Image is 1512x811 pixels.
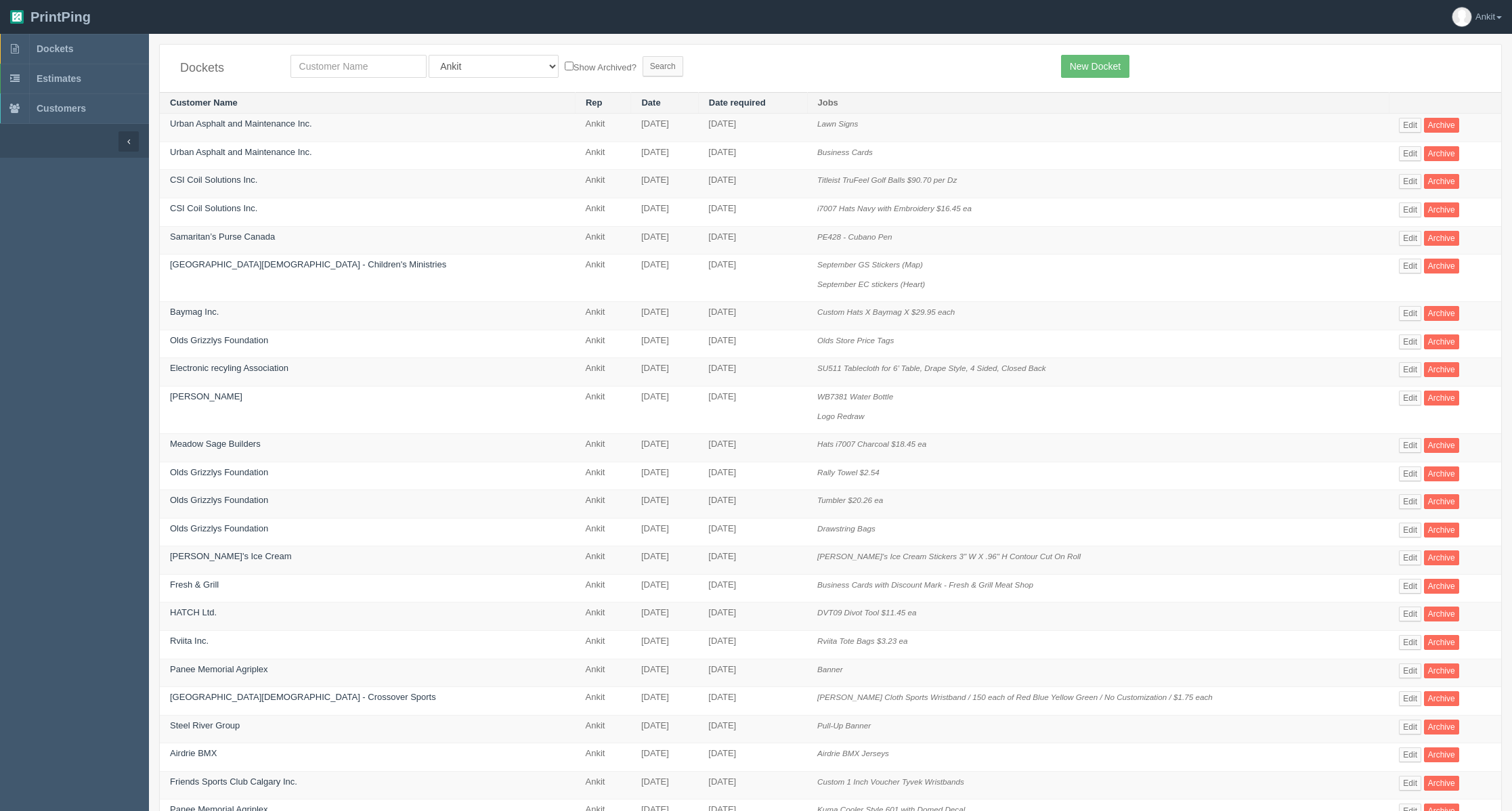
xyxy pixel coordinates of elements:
[1399,747,1421,762] a: Edit
[575,743,630,772] td: Ankit
[170,579,219,590] a: Fresh & Grill
[631,771,698,799] td: [DATE]
[698,771,807,799] td: [DATE]
[698,302,807,330] td: [DATE]
[1424,607,1459,621] a: Archive
[575,141,630,170] td: Ankit
[575,631,630,659] td: Ankit
[1424,494,1459,509] a: Archive
[575,434,630,462] td: Ankit
[37,103,86,114] span: Customers
[631,518,698,546] td: [DATE]
[631,302,698,330] td: [DATE]
[817,777,964,786] i: Custom 1 Inch Voucher Tyvek Wristbands
[37,43,73,54] span: Dockets
[1424,391,1459,405] a: Archive
[817,280,925,288] i: September EC stickers (Heart)
[170,203,257,213] a: CSI Coil Solutions Inc.
[817,721,871,730] i: Pull-Up Banner
[1399,174,1421,189] a: Edit
[565,59,636,74] label: Show Archived?
[698,114,807,142] td: [DATE]
[586,97,603,108] a: Rep
[817,636,907,645] i: Rviita Tote Bags $3.23 ea
[170,307,219,317] a: Baymag Inc.
[170,439,261,449] a: Meadow Sage Builders
[698,518,807,546] td: [DATE]
[1424,438,1459,453] a: Archive
[37,73,81,84] span: Estimates
[170,118,312,129] a: Urban Asphalt and Maintenance Inc.
[698,743,807,772] td: [DATE]
[631,659,698,687] td: [DATE]
[575,462,630,490] td: Ankit
[1399,202,1421,217] a: Edit
[698,490,807,519] td: [DATE]
[1424,523,1459,538] a: Archive
[631,462,698,490] td: [DATE]
[1424,174,1459,189] a: Archive
[698,330,807,358] td: [DATE]
[698,659,807,687] td: [DATE]
[565,62,574,70] input: Show Archived?
[170,467,268,477] a: Olds Grizzlys Foundation
[631,114,698,142] td: [DATE]
[817,665,843,674] i: Banner
[170,259,446,269] a: [GEOGRAPHIC_DATA][DEMOGRAPHIC_DATA] - Children's Ministries
[1399,334,1421,349] a: Edit
[631,602,698,631] td: [DATE]
[631,490,698,519] td: [DATE]
[170,147,312,157] a: Urban Asphalt and Maintenance Inc.
[10,10,24,24] img: logo-3e63b451c926e2ac314895c53de4908e5d424f24456219fb08d385ab2e579770.png
[641,97,660,108] a: Date
[1399,776,1421,791] a: Edit
[1424,362,1459,377] a: Archive
[1399,438,1421,453] a: Edit
[170,720,240,730] a: Steel River Group
[698,198,807,227] td: [DATE]
[1424,550,1459,565] a: Archive
[1399,259,1421,273] a: Edit
[631,198,698,227] td: [DATE]
[1399,635,1421,650] a: Edit
[575,602,630,631] td: Ankit
[1424,202,1459,217] a: Archive
[631,574,698,602] td: [DATE]
[170,776,297,787] a: Friends Sports Club Calgary Inc.
[817,232,892,241] i: PE428 - Cubano Pen
[631,743,698,772] td: [DATE]
[1399,494,1421,509] a: Edit
[631,330,698,358] td: [DATE]
[575,170,630,198] td: Ankit
[1424,334,1459,349] a: Archive
[290,55,427,78] input: Customer Name
[575,226,630,255] td: Ankit
[170,175,257,185] a: CSI Coil Solutions Inc.
[1424,691,1459,706] a: Archive
[575,659,630,687] td: Ankit
[575,490,630,519] td: Ankit
[698,631,807,659] td: [DATE]
[1424,146,1459,161] a: Archive
[698,602,807,631] td: [DATE]
[817,580,1033,589] i: Business Cards with Discount Mark - Fresh & Grill Meat Shop
[170,692,436,702] a: [GEOGRAPHIC_DATA][DEMOGRAPHIC_DATA] - Crossover Sports
[170,363,288,373] a: Electronic recyling Association
[631,255,698,302] td: [DATE]
[817,552,1081,561] i: [PERSON_NAME]'s Ice Cream Stickers 3" W X .96" H Contour Cut On Roll
[631,631,698,659] td: [DATE]
[170,335,268,345] a: Olds Grizzlys Foundation
[1061,55,1129,78] a: New Docket
[817,175,957,184] i: Titleist TruFeel Golf Balls $90.70 per Dz
[1424,663,1459,678] a: Archive
[170,551,291,561] a: [PERSON_NAME]'s Ice Cream
[817,260,923,269] i: September GS Stickers (Map)
[180,62,270,75] h4: Dockets
[817,392,893,401] i: WB7381 Water Bottle
[575,255,630,302] td: Ankit
[807,92,1389,114] th: Jobs
[1399,146,1421,161] a: Edit
[575,330,630,358] td: Ankit
[170,748,217,758] a: Airdrie BMX
[1424,579,1459,594] a: Archive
